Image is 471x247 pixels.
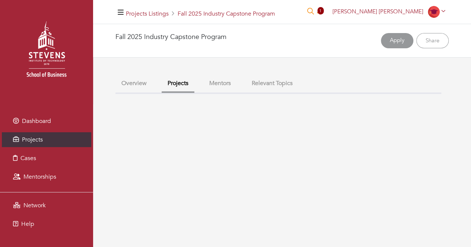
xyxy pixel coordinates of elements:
[176,157,441,163] h6: Apply by [DATE]
[416,33,449,48] a: Share
[128,197,429,205] h6: Program Overview
[22,117,51,125] span: Dashboard
[23,201,46,209] span: Network
[176,136,441,144] h5: Fall 2025 Industry Capstone Program
[126,10,168,18] a: Projects Listings
[115,75,153,91] button: Overview
[203,75,237,91] button: Mentors
[428,6,440,18] img: Student-Icon-6b6867cbad302adf8029cb3ecf392088beec6a544309a027beb5b4b4576828a8.png
[115,112,175,171] img: 2025-04-24%20134207.png
[246,75,299,91] button: Relevant Topics
[115,33,226,45] h4: Fall 2025 Industry Capstone Program
[332,8,423,15] span: [PERSON_NAME] [PERSON_NAME]
[20,154,36,162] span: Cases
[2,132,91,147] a: Projects
[7,13,86,91] img: stevens_logo.png
[176,147,441,154] h6: [DATE]
[23,173,56,181] span: Mentorships
[329,8,449,15] a: [PERSON_NAME] [PERSON_NAME]
[22,136,43,144] span: Projects
[2,198,91,213] a: Network
[2,151,91,166] a: Cases
[162,75,194,93] button: Projects
[381,33,413,48] a: Apply
[2,114,91,129] a: Dashboard
[176,116,421,134] a: [PERSON_NAME][GEOGRAPHIC_DATA], School of Business Industry Capstone Program
[177,10,275,18] a: Fall 2025 Industry Capstone Program
[317,8,323,16] a: 1
[2,217,91,231] a: Help
[2,169,91,184] a: Mentorships
[21,220,34,228] span: Help
[317,7,324,14] span: 1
